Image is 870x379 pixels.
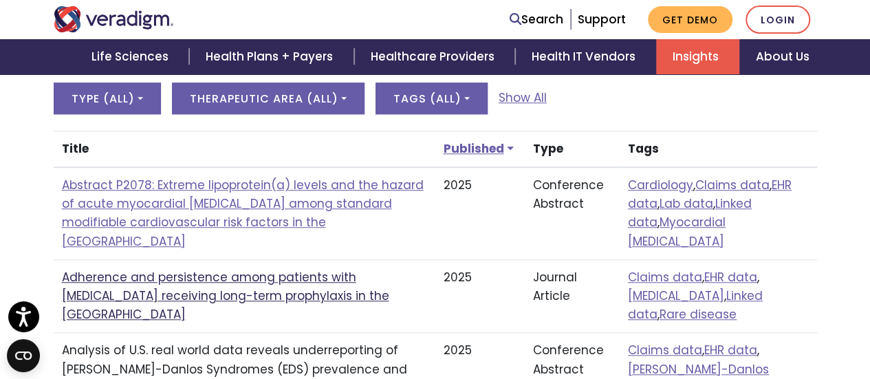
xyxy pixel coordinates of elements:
td: , , , , [620,259,817,333]
img: Veradigm logo [54,6,174,32]
a: Claims data [695,177,770,193]
a: Life Sciences [75,39,189,74]
a: Myocardial [MEDICAL_DATA] [628,214,726,249]
iframe: Drift Chat Widget [606,280,853,362]
a: Abstract P2078: Extreme lipoprotein(a) levels and the hazard of acute myocardial [MEDICAL_DATA] a... [62,177,424,250]
td: , , , , , [620,167,817,259]
a: Show All [499,89,547,107]
td: 2025 [435,259,525,333]
button: Open CMP widget [7,339,40,372]
a: Cardiology [628,177,693,193]
a: EHR data [704,269,757,285]
button: Therapeutic Area (All) [172,83,365,114]
a: Insights [656,39,739,74]
a: Lab data [660,195,713,212]
a: Claims data [628,269,702,285]
button: Type (All) [54,83,161,114]
a: Healthcare Providers [354,39,515,74]
a: Adherence and persistence among patients with [MEDICAL_DATA] receiving long-term prophylaxis in t... [62,269,389,323]
td: Journal Article [525,259,620,333]
td: Conference Abstract [525,167,620,259]
a: Login [746,6,810,34]
th: Tags [620,131,817,167]
a: Published [444,140,516,157]
a: About Us [739,39,826,74]
button: Tags (All) [376,83,488,114]
td: 2025 [435,167,525,259]
a: Get Demo [648,6,732,33]
a: Search [510,10,563,29]
a: Health IT Vendors [515,39,656,74]
a: Health Plans + Payers [189,39,354,74]
th: Title [54,131,435,167]
th: Type [525,131,620,167]
a: Support [578,11,626,28]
